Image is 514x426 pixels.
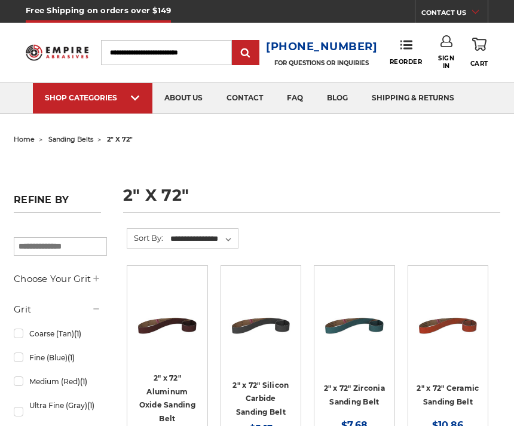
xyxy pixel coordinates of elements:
[390,39,423,65] a: Reorder
[87,401,94,410] span: (1)
[48,135,93,143] a: sanding belts
[127,229,163,247] label: Sort By:
[470,35,488,69] a: Cart
[74,329,81,338] span: (1)
[136,294,199,357] img: 2" x 72" Aluminum Oxide Pipe Sanding Belt
[438,54,454,70] span: Sign In
[136,274,199,357] a: 2" x 72" Aluminum Oxide Pipe Sanding Belt
[14,323,101,344] a: Coarse (Tan)
[152,83,215,114] a: about us
[14,272,101,286] h5: Choose Your Grit
[139,373,195,423] a: 2" x 72" Aluminum Oxide Sanding Belt
[14,194,101,213] h5: Refine by
[470,60,488,68] span: Cart
[421,6,488,23] a: CONTACT US
[14,347,101,368] a: Fine (Blue)
[14,371,101,392] a: Medium (Red)
[169,230,238,248] select: Sort By:
[14,135,35,143] a: home
[234,41,258,65] input: Submit
[45,93,140,102] div: SHOP CATEGORIES
[315,83,360,114] a: blog
[417,384,479,406] a: 2" x 72" Ceramic Sanding Belt
[417,274,480,357] a: 2" x 72" Ceramic Pipe Sanding Belt
[14,302,101,317] h5: Grit
[324,384,385,406] a: 2" x 72" Zirconia Sanding Belt
[232,381,289,416] a: 2" x 72" Silicon Carbide Sanding Belt
[266,59,378,67] p: FOR QUESTIONS OR INQUIRIES
[80,377,87,386] span: (1)
[68,353,75,362] span: (1)
[360,83,466,114] a: shipping & returns
[275,83,315,114] a: faq
[230,274,293,357] a: 2" x 72" Silicon Carbide File Belt
[417,294,480,357] img: 2" x 72" Ceramic Pipe Sanding Belt
[123,187,500,213] h1: 2" x 72"
[26,41,88,65] img: Empire Abrasives
[323,274,386,357] a: 2" x 72" Zirconia Pipe Sanding Belt
[390,58,423,66] span: Reorder
[215,83,275,114] a: contact
[266,38,378,56] a: [PHONE_NUMBER]
[230,294,293,357] img: 2" x 72" Silicon Carbide File Belt
[323,294,386,357] img: 2" x 72" Zirconia Pipe Sanding Belt
[107,135,133,143] span: 2" x 72"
